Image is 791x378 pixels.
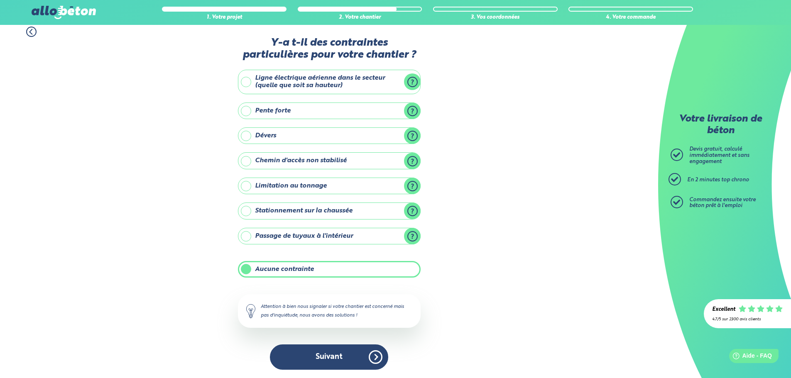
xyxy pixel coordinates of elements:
label: Limitation au tonnage [238,178,421,194]
div: 2. Votre chantier [298,15,422,21]
span: Commandez ensuite votre béton prêt à l'emploi [689,197,756,209]
label: Ligne électrique aérienne dans le secteur (quelle que soit sa hauteur) [238,70,421,94]
span: Devis gratuit, calculé immédiatement et sans engagement [689,146,749,164]
img: allobéton [32,6,96,19]
div: 4. Votre commande [568,15,693,21]
p: Votre livraison de béton [673,114,768,137]
label: Chemin d'accès non stabilisé [238,152,421,169]
button: Suivant [270,344,388,370]
label: Stationnement sur la chaussée [238,202,421,219]
div: 3. Vos coordonnées [433,15,558,21]
div: Excellent [712,307,735,313]
div: 1. Votre projet [162,15,287,21]
label: Passage de tuyaux à l'intérieur [238,228,421,244]
label: Aucune contrainte [238,261,421,278]
label: Y-a t-il des contraintes particulières pour votre chantier ? [238,37,421,61]
label: Pente forte [238,102,421,119]
label: Dévers [238,127,421,144]
iframe: Help widget launcher [717,346,782,369]
span: En 2 minutes top chrono [687,177,749,183]
div: Attention à bien nous signaler si votre chantier est concerné mais pas d'inquiétude, nous avons d... [238,294,421,327]
div: 4.7/5 sur 2300 avis clients [712,317,783,322]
